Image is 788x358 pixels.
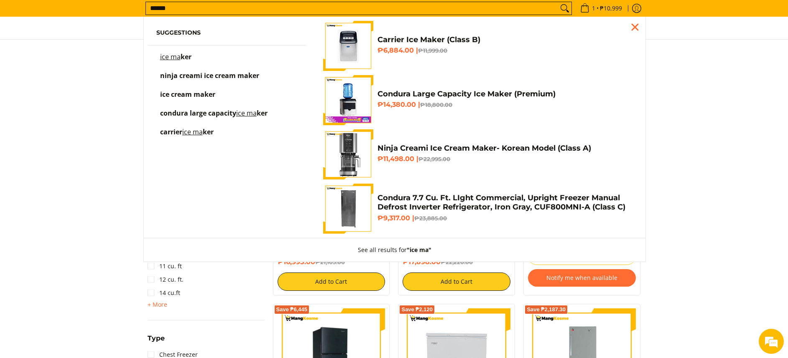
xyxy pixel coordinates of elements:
span: ker [181,52,191,61]
span: Type [148,335,165,342]
span: condura large capacity [160,108,236,118]
span: ker [257,108,268,118]
img: ninja-creami-ice-cream-maker-gray-korean-model-full-view-mang-kosme [323,129,373,179]
span: Save ₱2,120 [401,307,433,312]
span: ker [203,127,214,136]
h4: Condura 7.7 Cu. Ft. LIght Commercial, Upright Freezer Manual Defrost Inverter Refrigerator, Iron ... [377,193,632,212]
p: condura large capacity ice maker [160,110,268,125]
span: We're online! [48,105,115,189]
div: Chat with us now [43,47,140,58]
span: + More [148,301,167,308]
p: ice maker [160,54,191,68]
a: condura large capacity ice maker [156,110,298,125]
div: Close pop up [629,21,641,33]
h6: ₱11,498.00 | [377,155,632,163]
span: 1 [591,5,597,11]
del: ₱22,220.00 [441,259,473,265]
a: ninja creami ice cream maker [156,73,298,87]
a: Condura Large Capacity Ice Maker (Premium) Condura Large Capacity Ice Maker (Premium) ₱14,380.00 ... [323,75,632,125]
a: ninja-creami-ice-cream-maker-gray-korean-model-full-view-mang-kosme Ninja Creami Ice Cream Maker-... [323,129,632,179]
strong: "ice ma" [407,246,431,254]
button: Add to Cart [403,272,510,291]
button: Search [558,2,571,15]
a: 14 cu.ft [148,286,180,300]
a: Carrier Ice Maker (Class B) Carrier Ice Maker (Class B) ₱6,884.00 |₱11,999.00 [323,21,632,71]
h6: Suggestions [156,29,298,37]
a: carrier ice maker [156,129,298,144]
del: ₱22,995.00 [418,156,450,162]
img: Condura 7.7 Cu. Ft. LIght Commercial, Upright Freezer Manual Defrost Inverter Refrigerator, Iron ... [323,184,373,234]
p: ice cream maker [160,91,215,106]
textarea: Type your message and hit 'Enter' [4,228,159,257]
a: Condura 7.7 Cu. Ft. LIght Commercial, Upright Freezer Manual Defrost Inverter Refrigerator, Iron ... [323,184,632,234]
div: Minimize live chat window [137,4,157,24]
button: Notify me when available [528,269,636,287]
span: carrier [160,127,182,136]
button: Add to Cart [278,272,385,291]
del: ₱18,800.00 [420,101,452,108]
del: ₱21,105.00 [315,259,345,265]
mark: ice ma [236,108,257,118]
p: carrier ice maker [160,129,214,144]
mark: ice ma [160,52,181,61]
span: Save ₱2,187.30 [527,307,566,312]
summary: Open [148,300,167,310]
del: ₱11,999.00 [418,47,447,54]
h6: ₱9,317.00 | [377,214,632,222]
button: See all results for"ice ma" [349,238,440,262]
span: ice cream maker [160,90,215,99]
a: ice maker [156,54,298,68]
h6: ₱6,884.00 | [377,46,632,55]
span: ninja creami ice cream maker [160,71,259,80]
span: ₱10,999 [599,5,623,11]
img: Condura Large Capacity Ice Maker (Premium) [323,75,373,125]
span: • [578,4,625,13]
a: 11 cu. ft [148,260,182,273]
img: Carrier Ice Maker (Class B) [323,21,373,71]
h4: Condura Large Capacity Ice Maker (Premium) [377,89,632,99]
a: ice cream maker [156,91,298,106]
h4: Carrier Ice Maker (Class B) [377,35,632,45]
p: ninja creami ice cream maker [160,73,259,87]
a: 12 cu. ft. [148,273,184,286]
h4: Ninja Creami Ice Cream Maker- Korean Model (Class A) [377,144,632,153]
span: Save ₱6,445 [276,307,308,312]
mark: ice ma [182,127,203,136]
summary: Open [148,335,165,348]
del: ₱23,885.00 [414,215,447,222]
h6: ₱14,380.00 | [377,101,632,109]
